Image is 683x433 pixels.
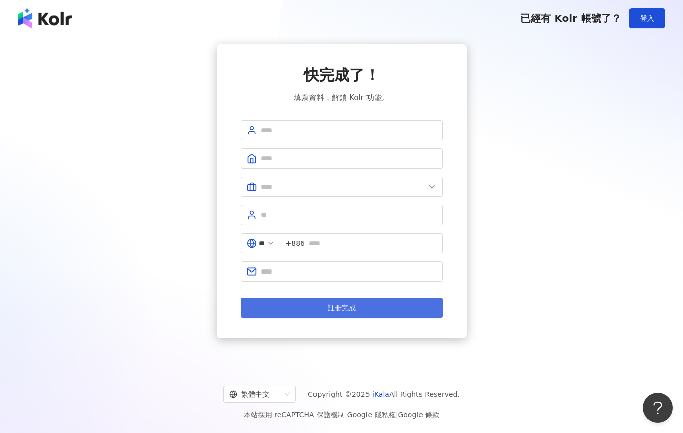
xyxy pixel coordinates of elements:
[286,238,305,249] span: +886
[345,411,347,419] span: |
[294,92,389,104] span: 填寫資料，解鎖 Kolr 功能。
[308,388,460,400] span: Copyright © 2025 All Rights Reserved.
[396,411,398,419] span: |
[398,411,439,419] a: Google 條款
[304,65,380,86] span: 快完成了！
[241,298,443,318] button: 註冊完成
[629,8,665,28] button: 登入
[643,393,673,423] iframe: Help Scout Beacon - Open
[18,8,72,28] img: logo
[244,409,439,421] span: 本站採用 reCAPTCHA 保護機制
[229,386,281,402] div: 繁體中文
[520,12,621,24] span: 已經有 Kolr 帳號了？
[347,411,396,419] a: Google 隱私權
[328,304,356,312] span: 註冊完成
[372,390,389,398] a: iKala
[640,14,654,22] span: 登入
